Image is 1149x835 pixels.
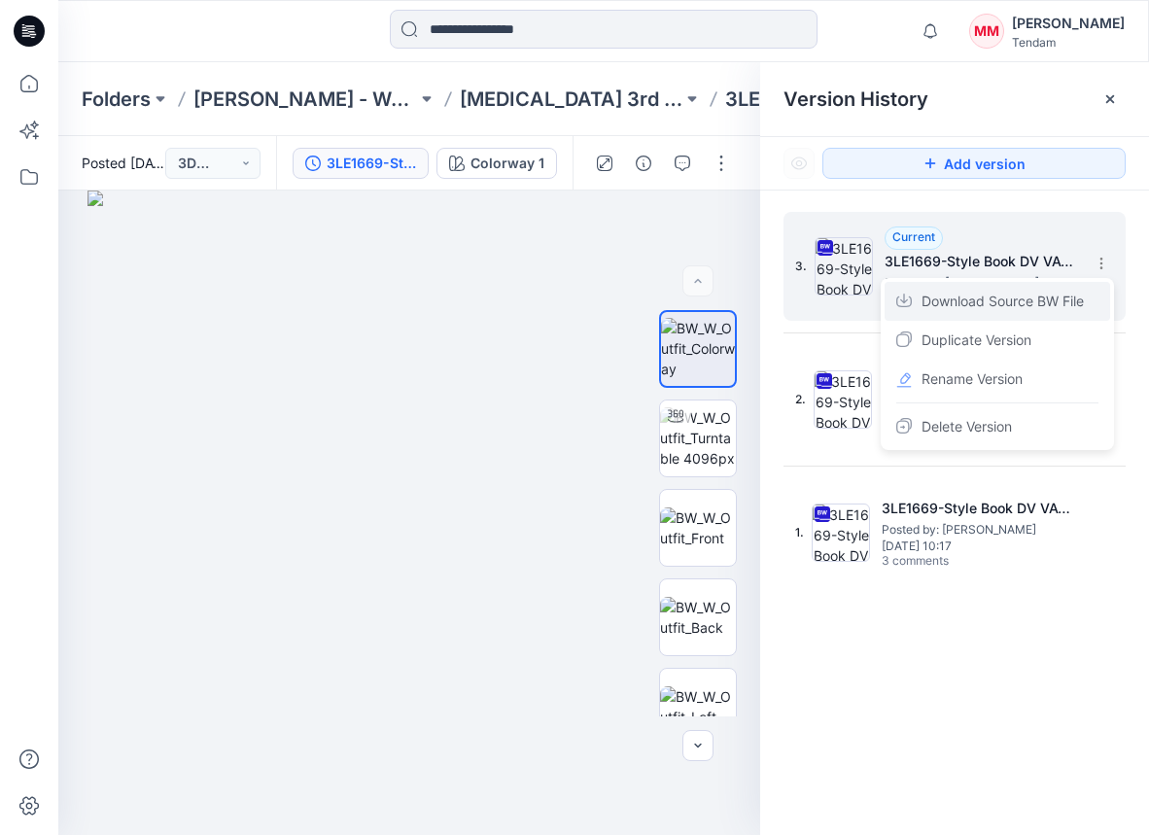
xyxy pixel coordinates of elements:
button: Details [628,148,659,179]
a: [PERSON_NAME] - Women'Secret [193,86,417,113]
img: 3LE1669-Style Book DV VACATION PJ FR [814,370,872,429]
span: 1. [795,524,804,541]
h5: 3LE1669-Style Book DV VACATION PJ FR [882,497,1076,520]
h5: 3LE1669-Style Book DV VACATION PJ FR-2ND [885,250,1079,273]
img: 3LE1669-Style Book DV VACATION PJ FR [812,504,870,562]
div: 3LE1669-Style Book DV VACATION PJ FR-2ND [327,153,416,174]
button: 3LE1669-Style Book DV VACATION PJ FR-2ND [293,148,429,179]
span: Posted [DATE] 14:14 by [82,153,165,173]
span: Version History [783,87,928,111]
div: [PERSON_NAME] [1012,12,1125,35]
span: [DATE] 10:17 [882,539,1076,553]
p: 3LE1669-Style Book DV VACATION PJ FR [725,86,949,113]
button: Colorway 1 [436,148,557,179]
img: 3LE1669-Style Book DV VACATION PJ FR-2ND [815,237,873,296]
img: BW_W_Outfit_Back [660,597,736,638]
span: Download Source BW File [922,290,1084,313]
button: Show Hidden Versions [783,148,815,179]
button: Add version [822,148,1126,179]
span: Duplicate Version [922,329,1031,352]
span: Posted by: Marta Miquel [885,273,1079,293]
span: Rename Version [922,367,1023,391]
img: BW_W_Outfit_Colorway [661,318,735,379]
div: Tendam [1012,35,1125,50]
span: Posted by: Azizur Rahman Tipu [882,520,1076,539]
a: Folders [82,86,151,113]
span: 2. [795,391,806,408]
span: 3. [795,258,807,275]
span: 3 comments [882,554,1018,570]
a: [MEDICAL_DATA] 3rd ROUND [460,86,683,113]
img: BW_W_Outfit_Left [660,686,736,727]
img: BW_W_Outfit_Front [660,507,736,548]
img: BW_W_Outfit_Turntable 4096px [660,407,736,469]
img: eyJhbGciOiJIUzI1NiIsImtpZCI6IjAiLCJzbHQiOiJzZXMiLCJ0eXAiOiJKV1QifQ.eyJkYXRhIjp7InR5cGUiOiJzdG9yYW... [87,191,732,835]
span: Delete Version [922,415,1012,438]
span: Current [892,229,935,244]
div: MM [969,14,1004,49]
button: Close [1102,91,1118,107]
div: Colorway 1 [470,153,544,174]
